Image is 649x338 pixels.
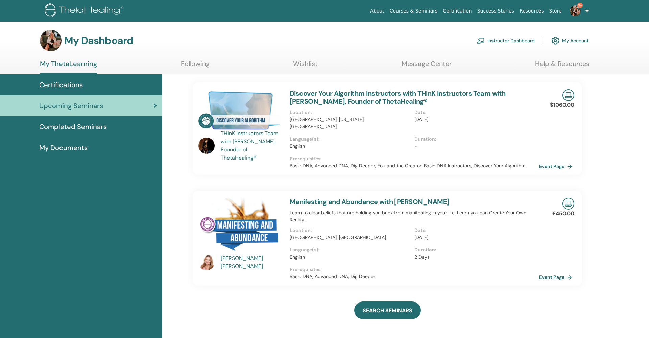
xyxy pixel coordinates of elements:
[414,254,535,261] p: 2 Days
[539,161,575,171] a: Event Page
[477,33,535,48] a: Instructor Dashboard
[45,3,125,19] img: logo.png
[40,59,97,74] a: My ThetaLearning
[562,89,574,101] img: Live Online Seminar
[414,234,535,241] p: [DATE]
[354,301,421,319] a: SEARCH SEMINARS
[477,38,485,44] img: chalkboard-teacher.svg
[290,209,539,223] p: Learn to clear beliefs that are holding you back from manifesting in your life. Learn you can Cre...
[221,254,283,270] a: [PERSON_NAME] [PERSON_NAME]
[290,254,410,261] p: English
[40,30,62,51] img: default.jpg
[551,35,559,46] img: cog.svg
[198,89,282,131] img: Discover Your Algorithm Instructors
[414,227,535,234] p: Date :
[198,138,215,154] img: default.jpg
[402,59,452,73] a: Message Center
[387,5,440,17] a: Courses & Seminars
[290,155,539,162] p: Prerequisites :
[64,34,133,47] h3: My Dashboard
[181,59,210,73] a: Following
[198,198,282,256] img: Manifesting and Abundance
[290,227,410,234] p: Location :
[293,59,318,73] a: Wishlist
[290,89,506,106] a: Discover Your Algorithm Instructors with THInK Instructors Team with [PERSON_NAME], Founder of Th...
[290,116,410,130] p: [GEOGRAPHIC_DATA], [US_STATE], [GEOGRAPHIC_DATA]
[547,5,564,17] a: Store
[562,198,574,210] img: Live Online Seminar
[414,246,535,254] p: Duration :
[39,122,107,132] span: Completed Seminars
[414,116,535,123] p: [DATE]
[517,5,547,17] a: Resources
[290,266,539,273] p: Prerequisites :
[290,246,410,254] p: Language(s) :
[414,136,535,143] p: Duration :
[550,101,574,109] p: $1060.00
[290,109,410,116] p: Location :
[290,273,539,280] p: Basic DNA, Advanced DNA, Dig Deeper
[539,272,575,282] a: Event Page
[290,197,450,206] a: Manifesting and Abundance with [PERSON_NAME]
[198,254,215,270] img: default.jpg
[39,101,103,111] span: Upcoming Seminars
[414,109,535,116] p: Date :
[290,234,410,241] p: [GEOGRAPHIC_DATA], [GEOGRAPHIC_DATA]
[577,3,583,8] span: 9+
[39,143,88,153] span: My Documents
[552,210,574,218] p: £450.00
[535,59,590,73] a: Help & Resources
[367,5,387,17] a: About
[551,33,589,48] a: My Account
[290,136,410,143] p: Language(s) :
[221,129,283,162] a: THInK Instructors Team with [PERSON_NAME], Founder of ThetaHealing®
[440,5,474,17] a: Certification
[570,5,581,16] img: default.jpg
[475,5,517,17] a: Success Stories
[290,143,410,150] p: English
[414,143,535,150] p: -
[363,307,412,314] span: SEARCH SEMINARS
[290,162,539,169] p: Basic DNA, Advanced DNA, Dig Deeper, You and the Creator, Basic DNA Instructors, Discover Your Al...
[39,80,83,90] span: Certifications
